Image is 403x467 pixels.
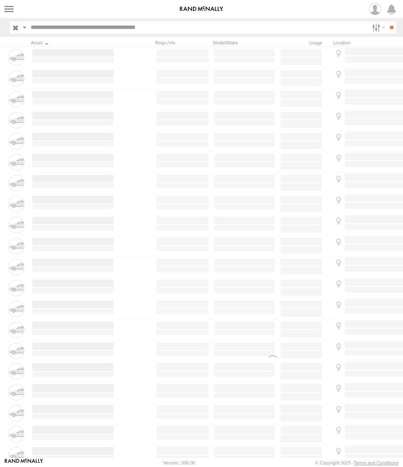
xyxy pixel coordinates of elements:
[155,40,210,46] div: Rego./Vin
[279,40,330,46] div: Usage
[354,460,398,465] a: Terms and Conditions
[315,460,398,465] div: © Copyright 2025 -
[213,40,276,46] div: Model/Make
[163,460,195,465] div: Version: 306.00
[31,40,115,46] div: Click to Sort
[5,459,43,467] a: Visit our Website
[21,21,28,34] label: Search Query
[180,6,224,12] img: rand-logo.svg
[369,21,387,34] label: Search Filter Options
